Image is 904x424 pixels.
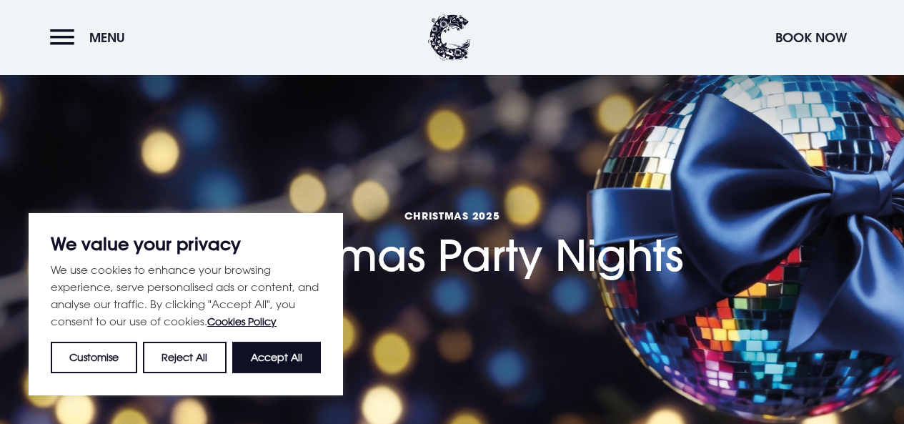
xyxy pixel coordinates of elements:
[51,261,321,330] p: We use cookies to enhance your browsing experience, serve personalised ads or content, and analys...
[232,342,321,373] button: Accept All
[143,342,226,373] button: Reject All
[428,14,471,61] img: Clandeboye Lodge
[89,29,125,46] span: Menu
[51,235,321,252] p: We value your privacy
[207,315,277,327] a: Cookies Policy
[29,213,343,395] div: We value your privacy
[221,155,683,280] h1: Christmas Party Nights
[50,22,132,53] button: Menu
[51,342,137,373] button: Customise
[221,209,683,222] span: Christmas 2025
[768,22,854,53] button: Book Now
